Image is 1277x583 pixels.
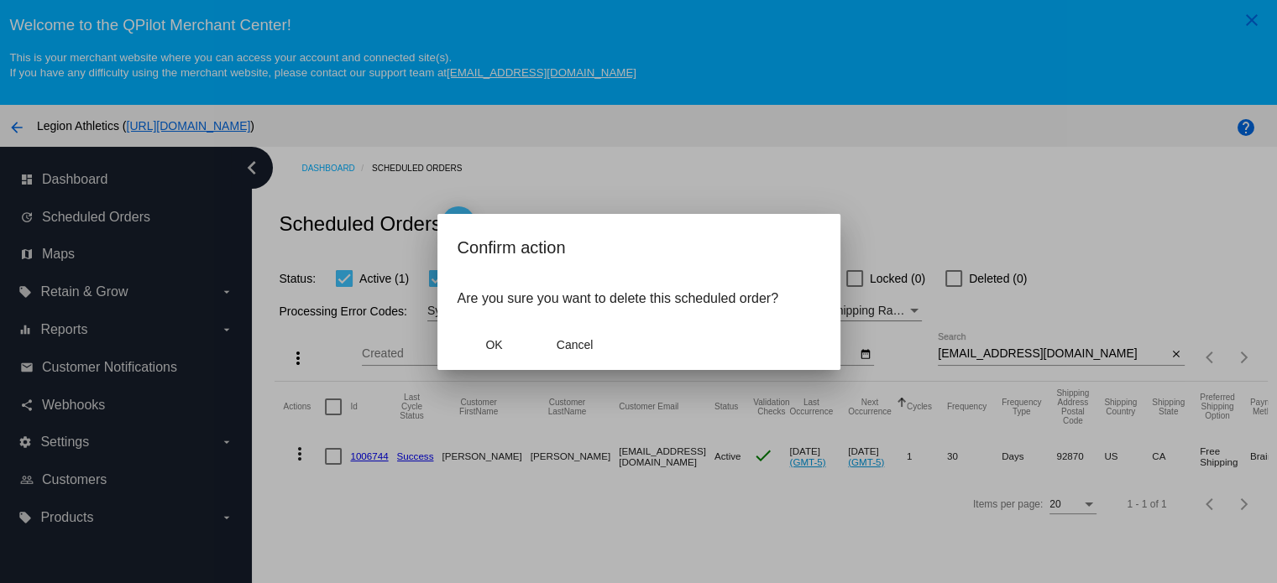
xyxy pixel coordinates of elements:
button: Close dialog [458,330,531,360]
h2: Confirm action [458,234,820,261]
button: Close dialog [538,330,612,360]
p: Are you sure you want to delete this scheduled order? [458,291,820,306]
span: OK [485,338,502,351]
span: Cancel [557,338,594,351]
